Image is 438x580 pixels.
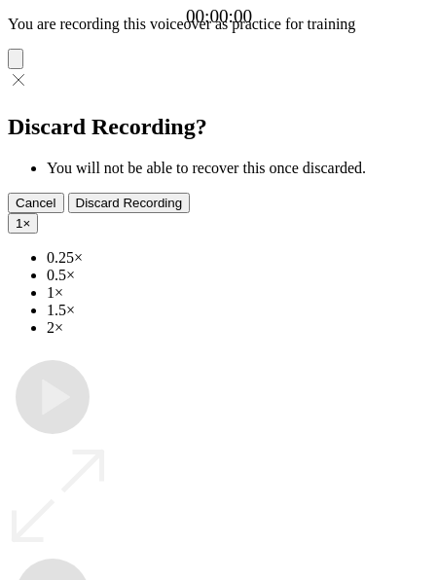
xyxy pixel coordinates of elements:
p: You are recording this voiceover as practice for training [8,16,430,33]
li: 1.5× [47,302,430,319]
button: 1× [8,213,38,234]
button: Cancel [8,193,64,213]
li: 1× [47,284,430,302]
a: 00:00:00 [186,6,252,27]
li: You will not be able to recover this once discarded. [47,160,430,177]
span: 1 [16,216,22,231]
li: 2× [47,319,430,337]
li: 0.5× [47,267,430,284]
li: 0.25× [47,249,430,267]
button: Discard Recording [68,193,191,213]
h2: Discard Recording? [8,114,430,140]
